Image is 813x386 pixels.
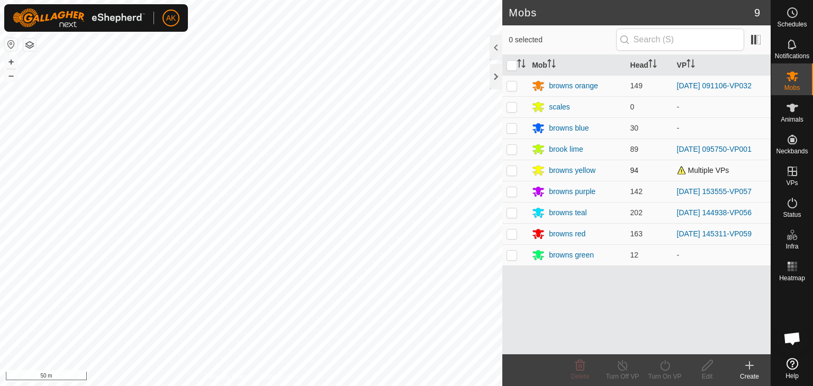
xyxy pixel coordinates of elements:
[616,29,744,51] input: Search (S)
[779,275,805,281] span: Heatmap
[728,372,771,381] div: Create
[677,187,752,196] a: [DATE] 153555-VP057
[549,228,585,240] div: browns red
[771,354,813,383] a: Help
[776,148,808,154] span: Neckbands
[677,229,752,238] a: [DATE] 145311-VP059
[549,80,598,91] div: browns orange
[549,123,589,134] div: browns blue
[781,116,803,123] span: Animals
[686,61,695,69] p-sorticon: Activate to sort
[601,372,644,381] div: Turn Off VP
[509,6,754,19] h2: Mobs
[5,56,17,68] button: +
[630,103,635,111] span: 0
[785,243,798,250] span: Infra
[686,372,728,381] div: Edit
[630,124,639,132] span: 30
[549,207,587,218] div: browns teal
[673,117,771,139] td: -
[261,372,293,382] a: Contact Us
[630,145,639,153] span: 89
[677,208,752,217] a: [DATE] 144938-VP056
[785,373,799,379] span: Help
[784,85,800,91] span: Mobs
[677,166,729,174] span: Multiple VPs
[673,244,771,265] td: -
[5,38,17,51] button: Reset Map
[13,8,145,27] img: Gallagher Logo
[786,180,798,186] span: VPs
[166,13,176,24] span: AK
[630,166,639,174] span: 94
[630,229,643,238] span: 163
[528,55,626,76] th: Mob
[630,187,643,196] span: 142
[630,208,643,217] span: 202
[783,212,801,218] span: Status
[549,165,595,176] div: browns yellow
[517,61,526,69] p-sorticon: Activate to sort
[677,81,752,90] a: [DATE] 091106-VP032
[549,250,594,261] div: browns green
[5,69,17,82] button: –
[644,372,686,381] div: Turn On VP
[549,102,570,113] div: scales
[677,145,752,153] a: [DATE] 095750-VP001
[673,96,771,117] td: -
[547,61,556,69] p-sorticon: Activate to sort
[776,323,808,354] div: Open chat
[571,373,590,380] span: Delete
[777,21,807,27] span: Schedules
[509,34,616,45] span: 0 selected
[549,144,583,155] div: brook lime
[549,186,595,197] div: browns purple
[754,5,760,21] span: 9
[630,81,643,90] span: 149
[673,55,771,76] th: VP
[648,61,657,69] p-sorticon: Activate to sort
[775,53,809,59] span: Notifications
[630,251,639,259] span: 12
[626,55,673,76] th: Head
[23,39,36,51] button: Map Layers
[210,372,249,382] a: Privacy Policy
